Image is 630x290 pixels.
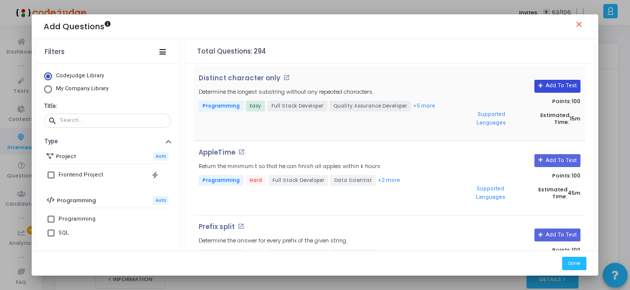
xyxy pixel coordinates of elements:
[199,74,280,82] p: Distinct character only
[45,138,58,145] h6: Type
[48,116,60,125] mat-icon: search
[238,149,245,155] mat-icon: open_in_new
[413,102,436,111] button: +5 more
[572,246,580,254] span: 100
[283,74,290,81] mat-icon: open_in_new
[37,134,178,149] button: Type
[460,182,521,205] button: Supported Languages
[377,176,401,185] button: +2 more
[572,172,580,179] span: 100
[460,173,580,179] p: Points:
[199,89,373,95] h5: Determine the longest substring without any repeated characters.
[238,223,244,230] mat-icon: open_in_new
[460,182,580,205] p: Estimated Time:
[199,237,347,244] h5: Determine the answer for every prefix of the given string.
[570,116,580,122] span: 15m
[534,229,580,241] button: Add To Test
[44,103,168,110] h6: Title:
[58,213,96,225] div: Programming
[562,257,586,270] button: Done
[56,85,108,92] span: My Company Library
[460,247,580,253] p: Points:
[56,72,104,79] span: Codejudge Library
[568,190,580,196] span: 45m
[460,108,580,130] p: Estimated Time:
[56,153,76,160] h6: Project
[199,149,235,157] p: AppleTime
[45,48,64,56] div: Filters
[57,197,96,204] h6: Programming
[534,80,580,93] button: Add To Test
[329,101,411,112] span: Quality Assurance Developer
[58,227,69,239] div: SQL
[460,98,580,105] p: Points:
[268,249,328,260] span: Full Stack Developer
[330,175,376,186] span: Data Scientist
[460,108,523,130] button: Supported Languages
[60,117,167,123] input: Search...
[199,163,380,170] h5: Return the minimum t so that he can finish all apples within k hours
[268,175,328,186] span: Full Stack Developer
[572,97,580,105] span: 100
[197,48,266,56] h4: Total Questions: 294
[246,249,266,260] span: Hard
[246,101,265,112] span: Easy
[153,196,168,205] span: Auto
[153,152,168,161] span: Auto
[267,101,327,112] span: Full Stack Developer
[199,101,244,112] span: Programming
[199,175,244,186] span: Programming
[44,22,110,32] h3: Add Questions
[199,223,235,231] p: Prefix split
[575,20,586,32] mat-icon: close
[44,72,171,95] mat-radio-group: Select Library
[330,249,376,260] span: Data Scientist
[246,175,266,186] span: Hard
[534,154,580,167] button: Add To Test
[58,169,103,181] div: Frontend Project
[199,249,244,260] span: Programming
